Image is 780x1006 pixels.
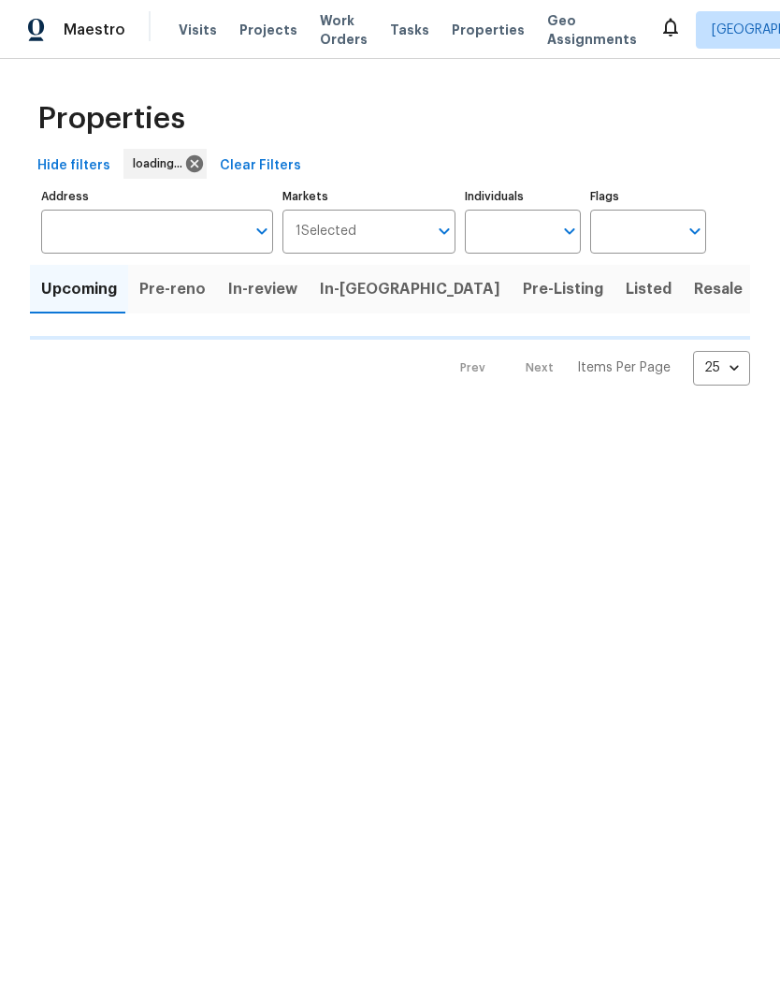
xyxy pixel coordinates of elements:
[682,218,708,244] button: Open
[41,276,117,302] span: Upcoming
[220,154,301,178] span: Clear Filters
[523,276,603,302] span: Pre-Listing
[431,218,457,244] button: Open
[626,276,672,302] span: Listed
[37,109,185,128] span: Properties
[320,11,368,49] span: Work Orders
[123,149,207,179] div: loading...
[547,11,637,49] span: Geo Assignments
[41,191,273,202] label: Address
[249,218,275,244] button: Open
[465,191,581,202] label: Individuals
[577,358,671,377] p: Items Per Page
[452,21,525,39] span: Properties
[179,21,217,39] span: Visits
[212,149,309,183] button: Clear Filters
[139,276,206,302] span: Pre-reno
[282,191,456,202] label: Markets
[694,276,743,302] span: Resale
[556,218,583,244] button: Open
[64,21,125,39] span: Maestro
[30,149,118,183] button: Hide filters
[390,23,429,36] span: Tasks
[239,21,297,39] span: Projects
[37,154,110,178] span: Hide filters
[693,343,750,392] div: 25
[320,276,500,302] span: In-[GEOGRAPHIC_DATA]
[296,224,356,240] span: 1 Selected
[228,276,297,302] span: In-review
[133,154,190,173] span: loading...
[442,351,750,386] nav: Pagination Navigation
[590,191,706,202] label: Flags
